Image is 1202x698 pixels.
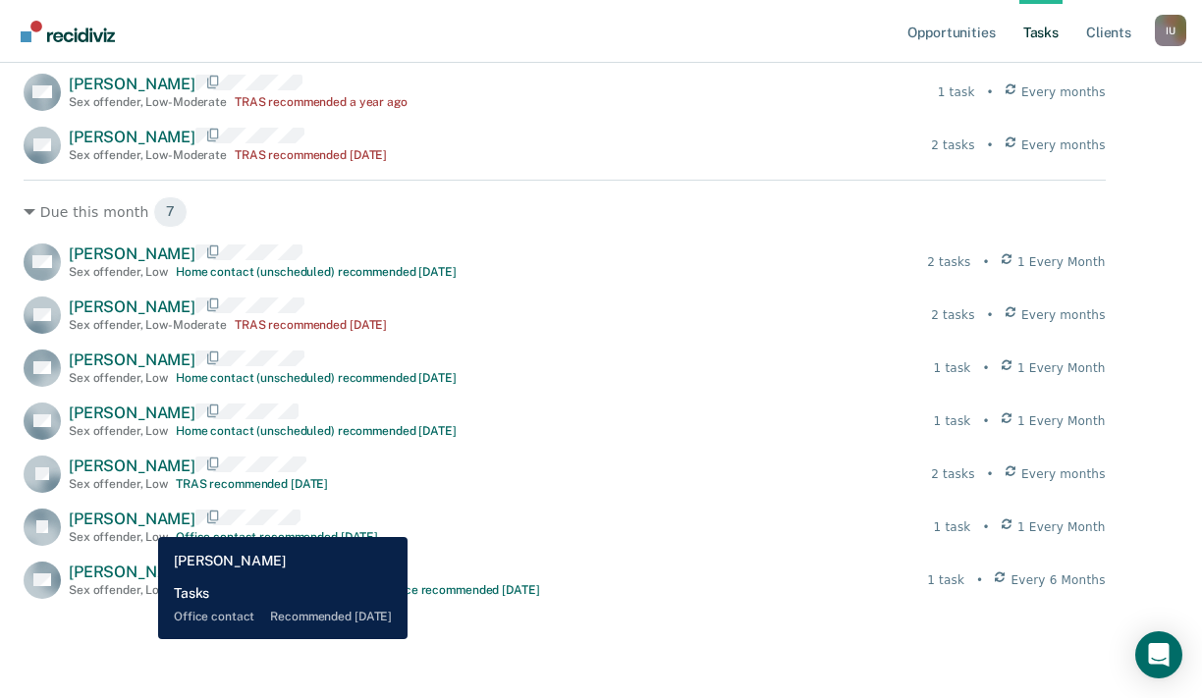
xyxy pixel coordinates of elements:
[931,136,974,154] div: 2 tasks
[1021,306,1106,324] span: Every months
[69,563,195,581] span: [PERSON_NAME]
[176,424,457,438] div: Home contact (unscheduled) recommended [DATE]
[1017,253,1106,271] span: 1 Every Month
[69,477,168,491] div: Sex offender , Low
[934,359,971,377] div: 1 task
[235,148,387,162] div: TRAS recommended [DATE]
[235,95,408,109] div: TRAS recommended a year ago
[931,465,974,483] div: 2 tasks
[153,196,188,228] span: 7
[1017,412,1106,430] span: 1 Every Month
[1155,15,1186,46] button: Profile dropdown button
[934,518,971,536] div: 1 task
[983,518,990,536] div: •
[1017,359,1106,377] span: 1 Every Month
[235,318,387,332] div: TRAS recommended [DATE]
[176,371,457,385] div: Home contact (unscheduled) recommended [DATE]
[1155,15,1186,46] div: I U
[69,318,227,332] div: Sex offender , Low-Moderate
[69,403,195,422] span: [PERSON_NAME]
[69,75,195,93] span: [PERSON_NAME]
[987,465,994,483] div: •
[69,350,195,369] span: [PERSON_NAME]
[69,424,168,438] div: Sex offender , Low
[938,83,975,101] div: 1 task
[69,510,195,528] span: [PERSON_NAME]
[1135,631,1182,678] div: Open Intercom Messenger
[69,95,227,109] div: Sex offender , Low-Moderate
[69,371,168,385] div: Sex offender , Low
[1011,571,1106,589] span: Every 6 Months
[176,583,539,597] div: Scheduled virtual office or scheduled office recommended [DATE]
[69,244,195,263] span: [PERSON_NAME]
[69,530,168,544] div: Sex offender , Low
[176,265,457,279] div: Home contact (unscheduled) recommended [DATE]
[1021,136,1106,154] span: Every months
[69,265,168,279] div: Sex offender , Low
[987,306,994,324] div: •
[983,253,990,271] div: •
[24,196,1106,228] div: Due this month 7
[934,412,971,430] div: 1 task
[21,21,115,42] img: Recidiviz
[931,306,974,324] div: 2 tasks
[176,477,328,491] div: TRAS recommended [DATE]
[176,530,378,544] div: Office contact recommended [DATE]
[983,359,990,377] div: •
[69,128,195,146] span: [PERSON_NAME]
[1017,518,1106,536] span: 1 Every Month
[69,297,195,316] span: [PERSON_NAME]
[69,583,168,597] div: Sex offender , Low
[927,571,964,589] div: 1 task
[987,136,994,154] div: •
[69,456,195,475] span: [PERSON_NAME]
[983,412,990,430] div: •
[69,148,227,162] div: Sex offender , Low-Moderate
[1021,465,1106,483] span: Every months
[976,571,983,589] div: •
[987,83,994,101] div: •
[927,253,970,271] div: 2 tasks
[1021,83,1106,101] span: Every months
